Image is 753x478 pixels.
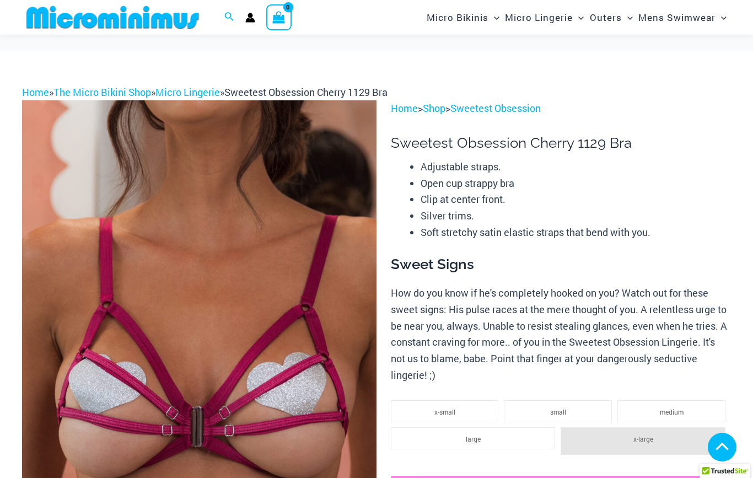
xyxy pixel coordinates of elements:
a: Home [391,101,418,115]
span: medium [660,407,684,416]
a: Sweetest Obsession [450,101,541,115]
span: Mens Swimwear [638,3,716,31]
a: Account icon link [245,13,255,23]
li: Clip at center front. [421,191,731,208]
a: The Micro Bikini Shop [53,85,151,99]
span: large [466,434,481,443]
span: small [550,407,566,416]
a: Shop [423,101,445,115]
li: Silver trims. [421,208,731,224]
a: Home [22,85,49,99]
a: Search icon link [224,10,234,25]
span: Menu Toggle [488,3,499,31]
li: Soft stretchy satin elastic straps that bend with you. [421,224,731,241]
a: OutersMenu ToggleMenu Toggle [587,3,636,31]
a: Micro Lingerie [155,85,220,99]
h1: Sweetest Obsession Cherry 1129 Bra [391,135,731,152]
a: Micro LingerieMenu ToggleMenu Toggle [502,3,587,31]
img: MM SHOP LOGO FLAT [22,5,203,30]
li: Open cup strappy bra [421,175,731,192]
span: Menu Toggle [573,3,584,31]
p: How do you know if he's completely hooked on you? Watch out for these sweet signs: His pulse race... [391,285,731,383]
h3: Sweet Signs [391,255,731,274]
nav: Site Navigation [422,2,731,33]
li: x-large [561,427,725,455]
span: Sweetest Obsession Cherry 1129 Bra [224,85,388,99]
a: Micro BikinisMenu ToggleMenu Toggle [424,3,502,31]
span: Menu Toggle [716,3,727,31]
li: Adjustable straps. [421,159,731,175]
li: large [391,427,556,449]
p: > > [391,100,731,117]
span: » » » [22,85,388,99]
li: small [504,400,612,422]
span: Menu Toggle [622,3,633,31]
span: x-small [434,407,455,416]
span: Micro Bikinis [427,3,488,31]
a: View Shopping Cart, empty [266,4,292,30]
a: Mens SwimwearMenu ToggleMenu Toggle [636,3,729,31]
li: x-small [391,400,499,422]
li: medium [617,400,725,422]
span: Micro Lingerie [505,3,573,31]
span: x-large [633,434,653,443]
span: Outers [590,3,622,31]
